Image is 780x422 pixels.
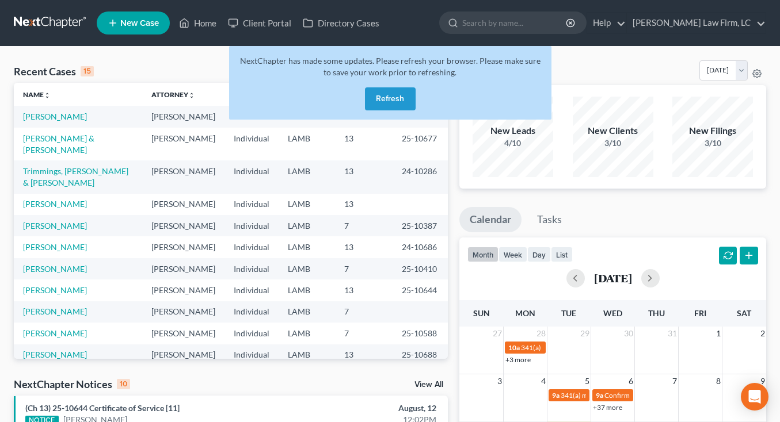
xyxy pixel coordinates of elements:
[335,301,393,323] td: 7
[279,160,335,193] td: LAMB
[393,344,448,366] td: 25-10688
[365,87,416,110] button: Refresh
[667,327,678,340] span: 31
[279,194,335,215] td: LAMB
[671,374,678,388] span: 7
[551,247,573,262] button: list
[279,323,335,344] td: LAMB
[715,374,722,388] span: 8
[225,106,279,127] td: Individual
[759,374,766,388] span: 9
[579,327,591,340] span: 29
[335,279,393,301] td: 13
[142,215,225,236] td: [PERSON_NAME]
[527,247,551,262] button: day
[225,344,279,366] td: Individual
[335,344,393,366] td: 13
[23,90,51,99] a: Nameunfold_more
[459,207,522,232] a: Calendar
[23,133,94,155] a: [PERSON_NAME] & [PERSON_NAME]
[627,13,766,33] a: [PERSON_NAME] Law Firm, LC
[142,301,225,323] td: [PERSON_NAME]
[142,279,225,301] td: [PERSON_NAME]
[737,308,751,318] span: Sat
[225,301,279,323] td: Individual
[23,264,87,274] a: [PERSON_NAME]
[627,374,634,388] span: 6
[23,199,87,209] a: [PERSON_NAME]
[715,327,722,340] span: 1
[23,166,128,187] a: Trimmings, [PERSON_NAME] & [PERSON_NAME]
[23,328,87,338] a: [PERSON_NAME]
[393,236,448,258] td: 24-10686
[623,327,634,340] span: 30
[142,236,225,258] td: [PERSON_NAME]
[552,391,560,400] span: 9a
[173,13,222,33] a: Home
[505,355,531,364] a: +3 more
[117,379,130,389] div: 10
[14,377,130,391] div: NextChapter Notices
[279,301,335,323] td: LAMB
[335,160,393,193] td: 13
[473,124,553,137] div: New Leads
[225,279,279,301] td: Individual
[23,350,87,359] a: [PERSON_NAME]
[393,323,448,344] td: 25-10588
[393,215,448,236] td: 25-10387
[694,308,706,318] span: Fri
[23,112,87,121] a: [PERSON_NAME]
[81,66,94,76] div: 15
[151,90,195,99] a: Attorneyunfold_more
[14,64,94,78] div: Recent Cases
[393,258,448,279] td: 25-10410
[225,160,279,193] td: Individual
[25,403,180,413] a: (Ch 13) 25-10644 Certificate of Service [11]
[393,160,448,193] td: 24-10286
[335,323,393,344] td: 7
[672,124,753,137] div: New Filings
[142,106,225,127] td: [PERSON_NAME]
[584,374,591,388] span: 5
[561,391,672,400] span: 341(a) meeting for [PERSON_NAME]
[596,391,603,400] span: 9a
[225,194,279,215] td: Individual
[279,344,335,366] td: LAMB
[462,12,568,33] input: Search by name...
[594,272,632,284] h2: [DATE]
[672,137,753,149] div: 3/10
[467,247,499,262] button: month
[279,128,335,160] td: LAMB
[335,215,393,236] td: 7
[23,285,87,295] a: [PERSON_NAME]
[23,221,87,231] a: [PERSON_NAME]
[648,308,665,318] span: Thu
[393,279,448,301] td: 25-10644
[225,128,279,160] td: Individual
[142,194,225,215] td: [PERSON_NAME]
[142,323,225,344] td: [PERSON_NAME]
[515,308,535,318] span: Mon
[279,279,335,301] td: LAMB
[307,402,436,414] div: August, 12
[496,374,503,388] span: 3
[508,343,520,352] span: 10a
[741,383,768,411] div: Open Intercom Messenger
[573,124,653,137] div: New Clients
[561,308,576,318] span: Tue
[225,236,279,258] td: Individual
[393,128,448,160] td: 25-10677
[603,308,622,318] span: Wed
[188,92,195,99] i: unfold_more
[142,258,225,279] td: [PERSON_NAME]
[225,323,279,344] td: Individual
[335,128,393,160] td: 13
[335,236,393,258] td: 13
[604,391,735,400] span: Confirmation hearing for [PERSON_NAME]
[473,308,490,318] span: Sun
[225,215,279,236] td: Individual
[587,13,626,33] a: Help
[535,327,547,340] span: 28
[492,327,503,340] span: 27
[297,13,385,33] a: Directory Cases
